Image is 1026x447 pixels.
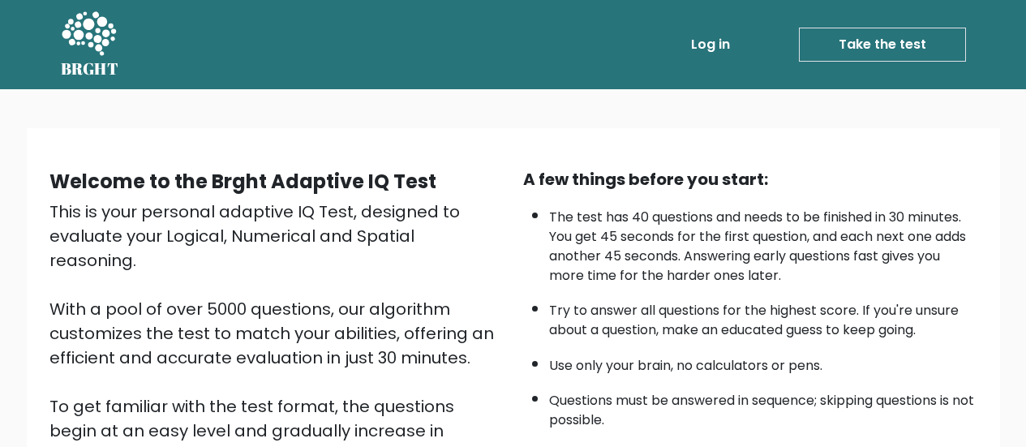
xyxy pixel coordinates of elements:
[49,168,436,195] b: Welcome to the Brght Adaptive IQ Test
[549,383,977,430] li: Questions must be answered in sequence; skipping questions is not possible.
[523,167,977,191] div: A few things before you start:
[61,59,119,79] h5: BRGHT
[549,348,977,376] li: Use only your brain, no calculators or pens.
[61,6,119,83] a: BRGHT
[549,200,977,286] li: The test has 40 questions and needs to be finished in 30 minutes. You get 45 seconds for the firs...
[549,293,977,340] li: Try to answer all questions for the highest score. If you're unsure about a question, make an edu...
[685,28,736,61] a: Log in
[799,28,966,62] a: Take the test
